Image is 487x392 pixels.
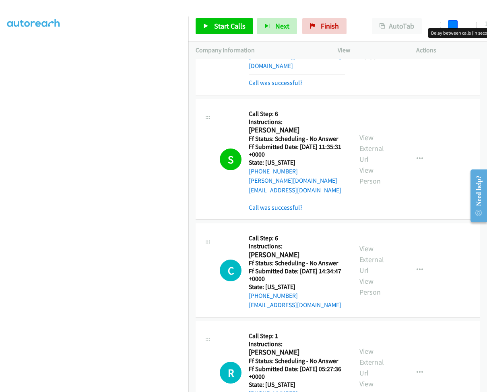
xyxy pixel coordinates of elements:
a: View Person [359,276,381,297]
h5: Ff Status: Scheduling - No Answer [249,357,345,365]
a: View External Url [359,133,384,164]
h1: R [220,362,241,384]
h5: Call Step: 6 [249,110,345,118]
h5: Ff Submitted Date: [DATE] 05:27:36 +0000 [249,365,345,381]
p: Actions [416,45,480,55]
span: Next [275,21,289,31]
a: [PHONE_NUMBER] [249,292,298,299]
a: [PHONE_NUMBER] [249,167,298,175]
h5: Call Step: 6 [249,234,345,242]
a: View Person [359,41,381,61]
span: Start Calls [214,21,246,31]
h5: Call Step: 1 [249,332,345,340]
a: View Person [359,165,381,186]
button: AutoTab [372,18,422,34]
h1: C [220,260,241,281]
a: View External Url [359,244,384,275]
p: View [338,45,402,55]
h5: State: [US_STATE] [249,381,345,389]
a: Finish [302,18,347,34]
a: Call was successful? [249,79,303,87]
h2: [PERSON_NAME] [249,126,342,135]
h5: Instructions: [249,340,345,348]
h5: State: [US_STATE] [249,159,345,167]
a: [PERSON_NAME][DOMAIN_NAME][EMAIL_ADDRESS][DOMAIN_NAME] [249,177,341,194]
span: Finish [321,21,339,31]
h2: [PERSON_NAME] [249,250,342,260]
div: The call is yet to be attempted [220,260,241,281]
h5: State: [US_STATE] [249,283,345,291]
a: Start Calls [196,18,253,34]
a: [EMAIL_ADDRESS][DOMAIN_NAME] [249,301,341,309]
h5: Ff Status: Scheduling - No Answer [249,135,345,143]
h1: S [220,149,241,170]
a: Call was successful? [249,204,303,211]
h5: Ff Submitted Date: [DATE] 14:34:47 +0000 [249,267,345,283]
button: Next [257,18,297,34]
h5: Ff Status: Scheduling - No Answer [249,259,345,267]
a: [PERSON_NAME][EMAIL_ADDRESS][DOMAIN_NAME] [249,52,341,70]
h5: Ff Submitted Date: [DATE] 11:35:31 +0000 [249,143,345,159]
h5: Instructions: [249,118,345,126]
p: Company Information [196,45,323,55]
h2: [PERSON_NAME] [249,348,342,357]
a: View External Url [359,347,384,378]
iframe: Resource Center [464,164,487,228]
h5: Instructions: [249,242,345,250]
